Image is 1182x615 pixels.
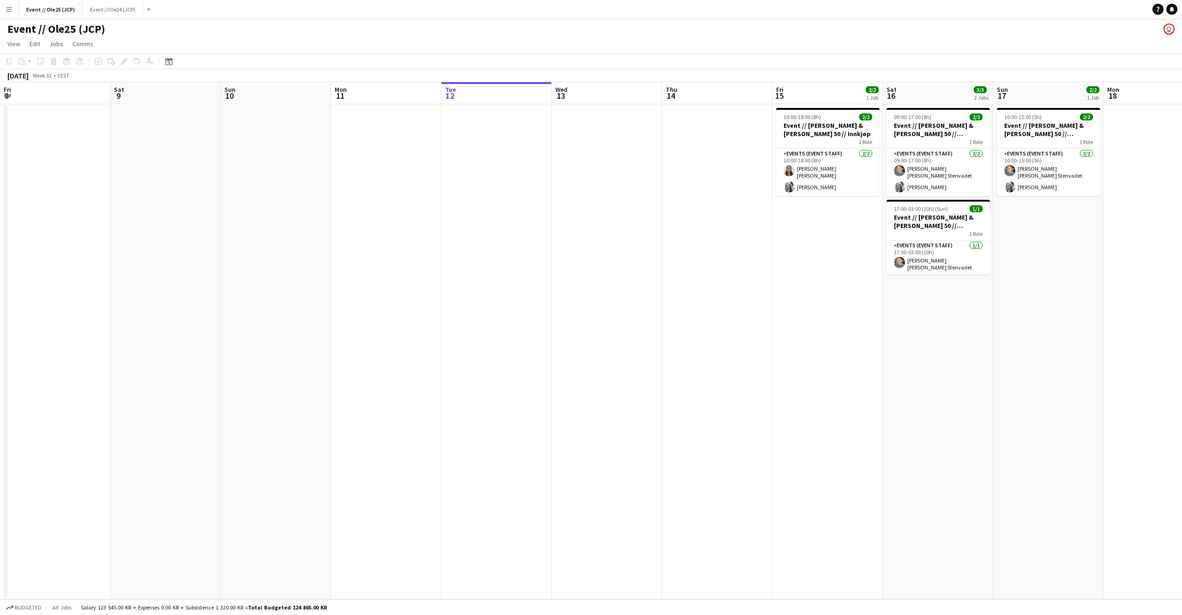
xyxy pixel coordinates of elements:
[7,22,105,36] h1: Event // Ole25 (JCP)
[83,0,143,18] button: Event //Ole24 (JCP)
[776,85,784,94] span: Fri
[1106,90,1119,101] span: 18
[51,604,73,611] span: All jobs
[970,205,983,212] span: 1/1
[969,138,983,145] span: 1 Role
[113,90,124,101] span: 9
[859,113,872,120] span: 2/2
[554,90,567,101] span: 13
[1164,24,1175,35] app-user-avatar: Ole Rise
[784,113,821,120] span: 10:00-18:00 (8h)
[886,149,990,196] app-card-role: Events (Event Staff)2/209:00-17:00 (8h)[PERSON_NAME] [PERSON_NAME] Stenvadet[PERSON_NAME]
[26,38,44,50] a: Edit
[7,40,20,48] span: View
[894,205,948,212] span: 17:00-03:00 (10h) (Sun)
[886,240,990,275] app-card-role: Events (Event Staff)1/117:00-03:00 (10h)[PERSON_NAME] [PERSON_NAME] Stenvadet
[995,90,1008,101] span: 17
[894,113,931,120] span: 09:00-17:00 (8h)
[970,113,983,120] span: 2/2
[555,85,567,94] span: Wed
[997,149,1100,196] app-card-role: Events (Event Staff)2/210:00-15:00 (5h)[PERSON_NAME] [PERSON_NAME] Stenvadet[PERSON_NAME]
[72,40,93,48] span: Comms
[776,149,880,196] app-card-role: Events (Event Staff)2/210:00-18:00 (8h)[PERSON_NAME] [PERSON_NAME][PERSON_NAME]
[886,200,990,275] app-job-card: 17:00-03:00 (10h) (Sun)1/1Event // [PERSON_NAME] & [PERSON_NAME] 50 // Gjennomføring1 RoleEvents ...
[866,86,879,93] span: 2/2
[886,213,990,230] h3: Event // [PERSON_NAME] & [PERSON_NAME] 50 // Gjennomføring
[997,108,1100,196] app-job-card: 10:00-15:00 (5h)2/2Event // [PERSON_NAME] & [PERSON_NAME] 50 // Nedrigg + tilbakelevering1 RoleEv...
[30,72,54,79] span: Week 32
[224,85,235,94] span: Sun
[445,85,456,94] span: Tue
[997,85,1008,94] span: Sun
[19,0,83,18] button: Event // Ole25 (JCP)
[444,90,456,101] span: 12
[776,108,880,196] app-job-card: 10:00-18:00 (8h)2/2Event // [PERSON_NAME] & [PERSON_NAME] 50 // Innkjøp1 RoleEvents (Event Staff)...
[223,90,235,101] span: 10
[1079,138,1093,145] span: 1 Role
[1107,85,1119,94] span: Mon
[866,94,878,101] div: 1 Job
[335,85,347,94] span: Mon
[114,85,124,94] span: Sat
[15,604,42,611] span: Budgeted
[30,40,40,48] span: Edit
[775,90,784,101] span: 15
[57,72,69,79] div: CEST
[886,121,990,138] h3: Event // [PERSON_NAME] & [PERSON_NAME] 50 // Opprigg
[46,38,67,50] a: Jobs
[4,38,24,50] a: View
[1087,94,1099,101] div: 1 Job
[886,85,897,94] span: Sat
[69,38,97,50] a: Comms
[997,121,1100,138] h3: Event // [PERSON_NAME] & [PERSON_NAME] 50 // Nedrigg + tilbakelevering
[248,604,327,611] span: Total Budgeted 124 865.00 KR
[333,90,347,101] span: 11
[664,90,677,101] span: 14
[1004,113,1042,120] span: 10:00-15:00 (5h)
[4,85,11,94] span: Fri
[5,603,43,613] button: Budgeted
[886,108,990,196] app-job-card: 09:00-17:00 (8h)2/2Event // [PERSON_NAME] & [PERSON_NAME] 50 // Opprigg1 RoleEvents (Event Staff)...
[859,138,872,145] span: 1 Role
[1086,86,1099,93] span: 2/2
[81,604,327,611] div: Salary 123 545.00 KR + Expenses 0.00 KR + Subsistence 1 320.00 KR =
[666,85,677,94] span: Thu
[974,86,987,93] span: 3/3
[1080,113,1093,120] span: 2/2
[2,90,11,101] span: 8
[776,121,880,138] h3: Event // [PERSON_NAME] & [PERSON_NAME] 50 // Innkjøp
[49,40,63,48] span: Jobs
[885,90,897,101] span: 16
[7,71,29,80] div: [DATE]
[974,94,989,101] div: 2 Jobs
[969,230,983,237] span: 1 Role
